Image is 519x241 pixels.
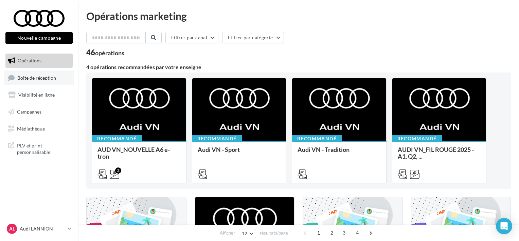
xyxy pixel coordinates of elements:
span: 2 [326,227,337,238]
div: opérations [95,50,124,56]
span: Afficher [220,230,235,236]
a: Opérations [4,54,74,68]
span: Visibilité en ligne [18,92,55,98]
a: AL Audi LANNION [5,222,73,235]
button: Filtrer par catégorie [222,32,284,43]
span: AUDI VN_FIL ROUGE 2025 - A1, Q2, ... [398,146,474,160]
div: 4 opérations recommandées par votre enseigne [86,64,511,70]
p: Audi LANNION [20,225,65,232]
span: 1 [313,227,324,238]
span: résultats/page [260,230,288,236]
div: Recommandé [192,135,242,142]
span: Audi VN - Tradition [298,146,350,153]
span: 3 [339,227,350,238]
div: Opérations marketing [86,11,511,21]
span: Opérations [18,58,41,63]
span: Médiathèque [17,125,45,131]
a: Boîte de réception [4,71,74,85]
span: AUD VN_NOUVELLE A6 e-tron [97,146,170,160]
div: 46 [86,49,124,56]
button: 12 [239,229,256,238]
div: 2 [115,167,121,174]
div: Open Intercom Messenger [496,218,512,234]
a: Campagnes [4,105,74,119]
span: Audi VN - Sport [198,146,240,153]
div: Recommandé [392,135,442,142]
a: PLV et print personnalisable [4,138,74,158]
div: Recommandé [292,135,342,142]
a: Médiathèque [4,122,74,136]
span: AL [9,225,15,232]
button: Nouvelle campagne [5,32,73,44]
span: 12 [242,231,248,236]
div: Recommandé [92,135,142,142]
span: Campagnes [17,109,41,115]
span: Boîte de réception [17,75,56,80]
a: Visibilité en ligne [4,88,74,102]
span: 4 [352,227,363,238]
button: Filtrer par canal [165,32,218,43]
span: PLV et print personnalisable [17,141,70,156]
